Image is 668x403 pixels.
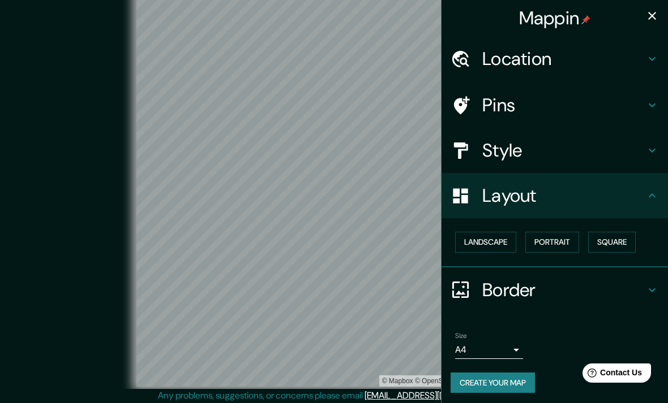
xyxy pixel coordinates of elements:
[382,377,413,385] a: Mapbox
[158,389,506,402] p: Any problems, suggestions, or concerns please email .
[365,389,504,401] a: [EMAIL_ADDRESS][DOMAIN_NAME]
[442,128,668,173] div: Style
[451,372,535,393] button: Create your map
[442,267,668,313] div: Border
[588,232,636,253] button: Square
[525,232,579,253] button: Portrait
[482,94,645,116] h4: Pins
[455,331,467,340] label: Size
[482,47,645,70] h4: Location
[581,15,590,24] img: pin-icon.png
[415,377,470,385] a: OpenStreetMap
[482,184,645,207] h4: Layout
[442,83,668,128] div: Pins
[455,232,516,253] button: Landscape
[442,36,668,81] div: Location
[519,7,591,29] h4: Mappin
[442,173,668,218] div: Layout
[482,139,645,162] h4: Style
[567,359,656,391] iframe: Help widget launcher
[455,341,523,359] div: A4
[482,279,645,301] h4: Border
